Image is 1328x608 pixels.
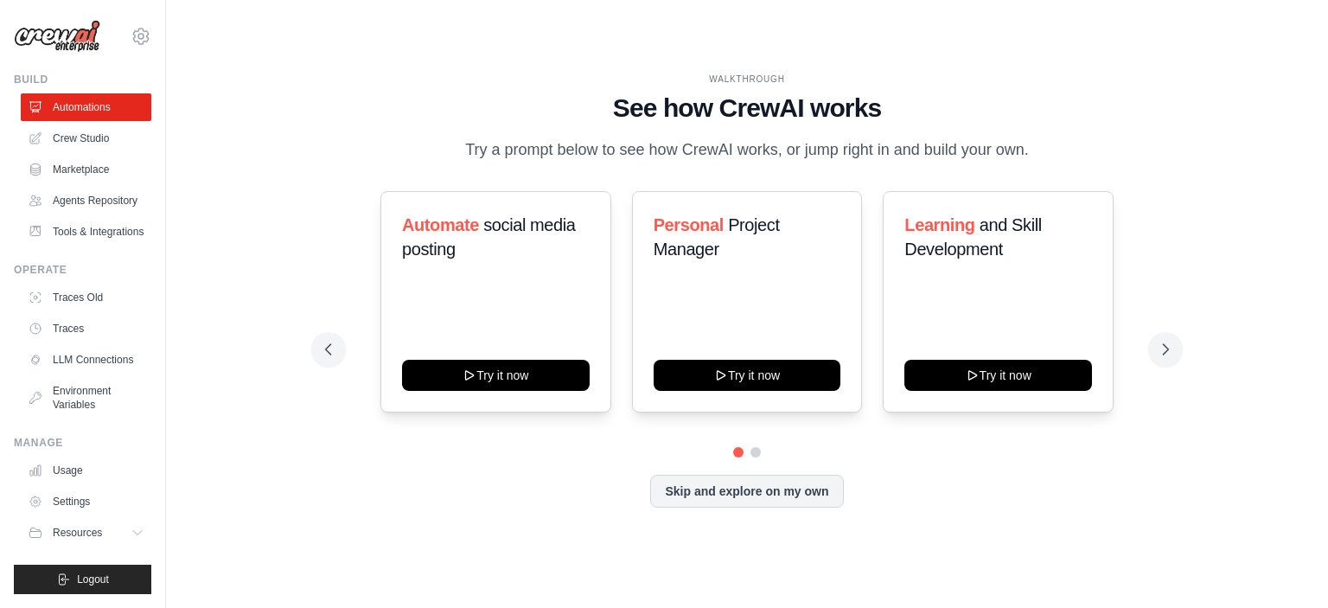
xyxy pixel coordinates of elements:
[325,93,1169,124] h1: See how CrewAI works
[402,215,576,259] span: social media posting
[14,73,151,86] div: Build
[14,20,100,53] img: Logo
[14,263,151,277] div: Operate
[325,73,1169,86] div: WALKTHROUGH
[21,284,151,311] a: Traces Old
[21,125,151,152] a: Crew Studio
[456,138,1037,163] p: Try a prompt below to see how CrewAI works, or jump right in and build your own.
[904,215,1041,259] span: and Skill Development
[21,156,151,183] a: Marketplace
[77,573,109,586] span: Logout
[21,377,151,419] a: Environment Variables
[14,436,151,450] div: Manage
[650,475,843,508] button: Skip and explore on my own
[654,360,841,391] button: Try it now
[53,526,102,540] span: Resources
[402,360,590,391] button: Try it now
[654,215,724,234] span: Personal
[402,215,479,234] span: Automate
[21,93,151,121] a: Automations
[21,346,151,374] a: LLM Connections
[21,457,151,484] a: Usage
[21,218,151,246] a: Tools & Integrations
[654,215,780,259] span: Project Manager
[21,315,151,342] a: Traces
[14,565,151,594] button: Logout
[904,215,974,234] span: Learning
[904,360,1092,391] button: Try it now
[21,488,151,515] a: Settings
[21,519,151,547] button: Resources
[21,187,151,214] a: Agents Repository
